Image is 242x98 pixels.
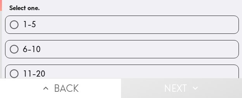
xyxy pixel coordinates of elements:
h6: Select one. [9,3,235,12]
button: 6-10 [5,40,239,58]
button: 1-5 [5,16,239,33]
span: 1-5 [23,19,36,30]
button: 11-20 [5,65,239,82]
button: Next [121,78,242,98]
span: 11-20 [23,68,45,79]
span: 6-10 [23,44,41,55]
